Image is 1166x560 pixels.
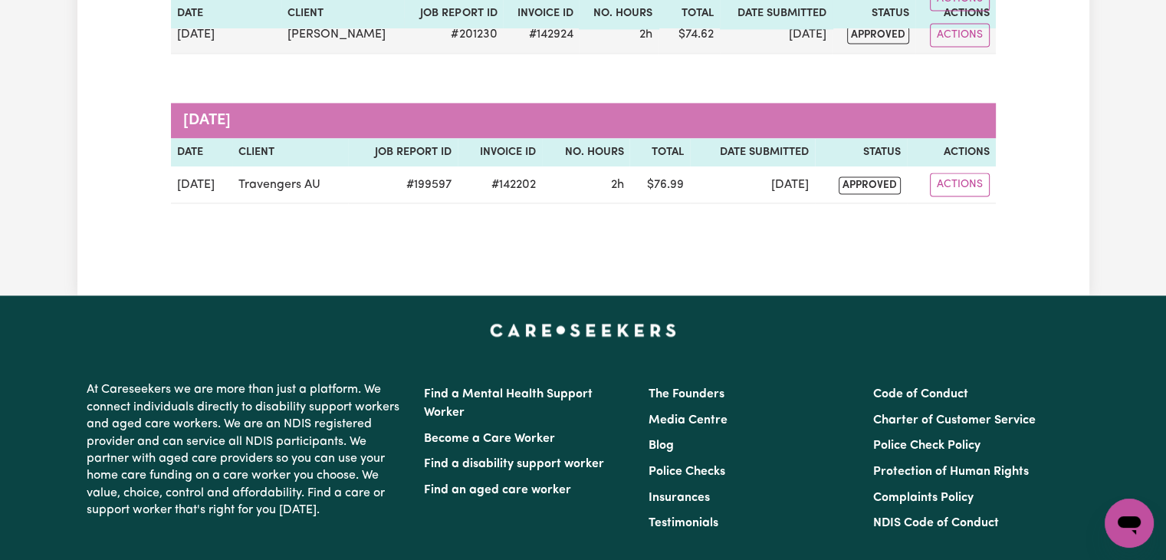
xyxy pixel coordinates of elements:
[503,17,579,54] td: #142924
[690,138,815,167] th: Date Submitted
[649,517,718,529] a: Testimonials
[542,138,630,167] th: No. Hours
[424,484,571,496] a: Find an aged care worker
[873,466,1029,478] a: Protection of Human Rights
[490,323,676,335] a: Careseekers home page
[873,492,974,504] a: Complaints Policy
[649,466,725,478] a: Police Checks
[649,440,674,452] a: Blog
[629,138,690,167] th: Total
[171,138,232,167] th: Date
[639,28,652,41] span: 2 hours
[1105,499,1154,548] iframe: Botón para iniciar la ventana de mensajería
[458,138,542,167] th: Invoice ID
[171,103,996,138] caption: [DATE]
[873,388,968,400] a: Code of Conduct
[404,17,503,54] td: # 201230
[659,17,720,54] td: $ 74.62
[649,492,710,504] a: Insurances
[281,17,404,54] td: [PERSON_NAME]
[907,138,996,167] th: Actions
[348,166,458,203] td: # 199597
[873,414,1036,427] a: Charter of Customer Service
[720,17,833,54] td: [DATE]
[930,23,990,47] button: Actions
[815,138,907,167] th: Status
[629,166,690,203] td: $ 76.99
[930,173,990,196] button: Actions
[690,166,815,203] td: [DATE]
[649,388,724,400] a: The Founders
[424,388,593,419] a: Find a Mental Health Support Worker
[610,179,623,191] span: 2 hours
[873,440,980,452] a: Police Check Policy
[424,458,604,470] a: Find a disability support worker
[458,166,542,203] td: #142202
[839,176,901,194] span: approved
[873,517,999,529] a: NDIS Code of Conduct
[171,17,282,54] td: [DATE]
[232,138,349,167] th: Client
[424,433,555,445] a: Become a Care Worker
[232,166,349,203] td: Travengers AU
[87,375,406,525] p: At Careseekers we are more than just a platform. We connect individuals directly to disability su...
[847,26,909,44] span: approved
[171,166,232,203] td: [DATE]
[348,138,458,167] th: Job Report ID
[649,414,728,427] a: Media Centre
